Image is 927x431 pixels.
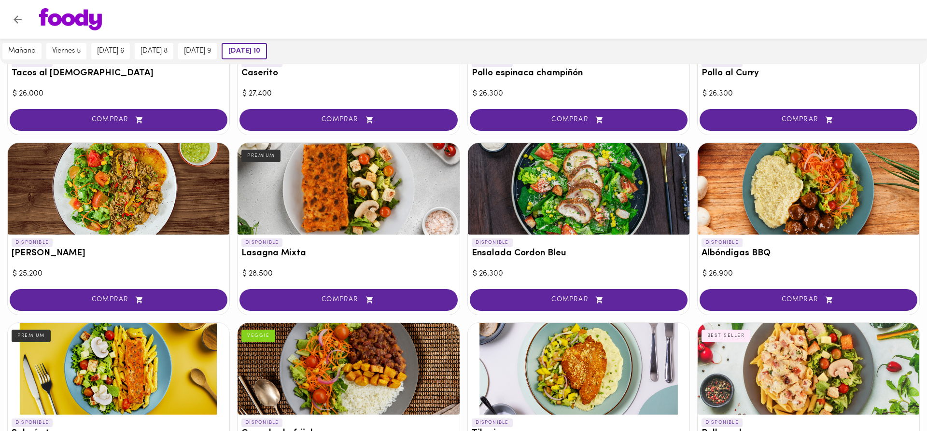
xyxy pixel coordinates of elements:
h3: Tacos al [DEMOGRAPHIC_DATA] [12,69,225,79]
span: [DATE] 9 [184,47,211,56]
span: COMPRAR [482,116,675,124]
img: logo.png [39,8,102,30]
div: Tilapia parmesana [468,323,689,415]
button: [DATE] 9 [178,43,217,59]
button: COMPRAR [239,109,457,131]
p: DISPONIBLE [472,418,513,427]
span: COMPRAR [22,296,215,304]
p: DISPONIBLE [12,418,53,427]
button: mañana [2,43,42,59]
h3: Pollo espinaca champiñón [472,69,686,79]
button: [DATE] 10 [222,43,267,59]
div: Pollo carbonara [698,323,919,415]
button: Volver [6,8,29,31]
p: DISPONIBLE [702,238,743,247]
h3: Albóndigas BBQ [702,249,915,259]
button: [DATE] 6 [91,43,130,59]
h3: Ensalada Cordon Bleu [472,249,686,259]
h3: Pollo al Curry [702,69,915,79]
button: COMPRAR [10,109,227,131]
h3: Caserito [241,69,455,79]
span: COMPRAR [712,296,905,304]
button: COMPRAR [700,289,917,311]
div: BEST SELLER [702,330,751,342]
div: VEGGIE [241,330,275,342]
p: DISPONIBLE [241,238,282,247]
span: COMPRAR [252,116,445,124]
span: [DATE] 6 [97,47,124,56]
div: Lasagna Mixta [238,143,459,235]
button: COMPRAR [470,289,688,311]
span: COMPRAR [712,116,905,124]
span: COMPRAR [482,296,675,304]
p: DISPONIBLE [12,238,53,247]
div: $ 26.300 [473,88,685,99]
div: Arroz chaufa [8,143,229,235]
p: DISPONIBLE [472,238,513,247]
button: COMPRAR [10,289,227,311]
span: mañana [8,47,36,56]
div: $ 26.300 [702,88,914,99]
div: $ 27.400 [242,88,454,99]
p: DISPONIBLE [241,418,282,427]
h3: Lasagna Mixta [241,249,455,259]
div: Cazuela de frijoles [238,323,459,415]
div: $ 26.000 [13,88,225,99]
p: DISPONIBLE [702,418,743,427]
div: $ 28.500 [242,268,454,279]
span: COMPRAR [252,296,445,304]
button: COMPRAR [239,289,457,311]
button: [DATE] 8 [135,43,173,59]
div: $ 26.300 [473,268,685,279]
div: Albóndigas BBQ [698,143,919,235]
span: COMPRAR [22,116,215,124]
iframe: Messagebird Livechat Widget [871,375,917,421]
div: PREMIUM [241,150,281,162]
button: COMPRAR [470,109,688,131]
div: $ 26.900 [702,268,914,279]
div: $ 25.200 [13,268,225,279]
div: Ensalada Cordon Bleu [468,143,689,235]
div: Salmón toscana [8,323,229,415]
span: [DATE] 10 [228,47,260,56]
div: PREMIUM [12,330,51,342]
h3: [PERSON_NAME] [12,249,225,259]
span: viernes 5 [52,47,81,56]
button: COMPRAR [700,109,917,131]
span: [DATE] 8 [140,47,168,56]
button: viernes 5 [46,43,86,59]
